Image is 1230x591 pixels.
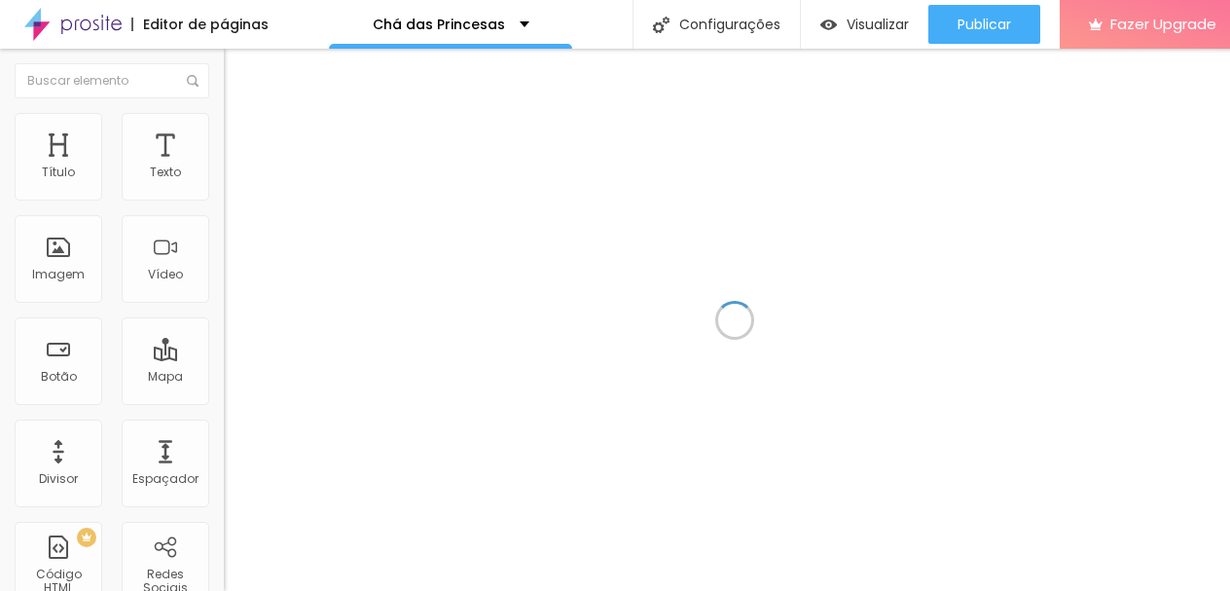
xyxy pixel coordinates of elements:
img: Icone [653,17,669,33]
button: Visualizar [801,5,928,44]
div: Botão [41,370,77,384]
div: Texto [150,166,181,179]
span: Fazer Upgrade [1110,16,1216,32]
button: Publicar [928,5,1040,44]
span: Visualizar [847,17,909,32]
p: Chá das Princesas [373,18,505,31]
span: Publicar [958,17,1011,32]
input: Buscar elemento [15,63,209,98]
div: Vídeo [148,268,183,281]
div: Espaçador [132,472,199,486]
div: Imagem [32,268,85,281]
img: Icone [187,75,199,87]
div: Mapa [148,370,183,384]
img: view-1.svg [820,17,837,33]
div: Editor de páginas [131,18,269,31]
div: Divisor [39,472,78,486]
div: Título [42,166,75,179]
